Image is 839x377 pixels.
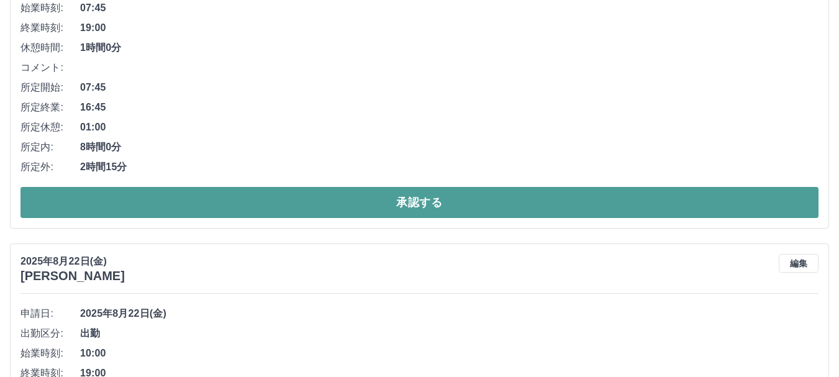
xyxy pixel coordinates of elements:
span: 8時間0分 [80,140,819,155]
span: 所定外: [20,160,80,175]
button: 編集 [779,254,819,273]
span: 申請日: [20,306,80,321]
span: 01:00 [80,120,819,135]
span: 所定開始: [20,80,80,95]
span: 所定休憩: [20,120,80,135]
span: 終業時刻: [20,20,80,35]
span: 2025年8月22日(金) [80,306,819,321]
span: 休憩時間: [20,40,80,55]
span: 1時間0分 [80,40,819,55]
p: 2025年8月22日(金) [20,254,125,269]
span: 07:45 [80,80,819,95]
h3: [PERSON_NAME] [20,269,125,283]
span: 出勤区分: [20,326,80,341]
span: 16:45 [80,100,819,115]
span: 出勤 [80,326,819,341]
span: 始業時刻: [20,346,80,361]
span: 07:45 [80,1,819,16]
span: 所定終業: [20,100,80,115]
span: 所定内: [20,140,80,155]
span: 2時間15分 [80,160,819,175]
span: 10:00 [80,346,819,361]
span: 始業時刻: [20,1,80,16]
span: 19:00 [80,20,819,35]
button: 承認する [20,187,819,218]
span: コメント: [20,60,80,75]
